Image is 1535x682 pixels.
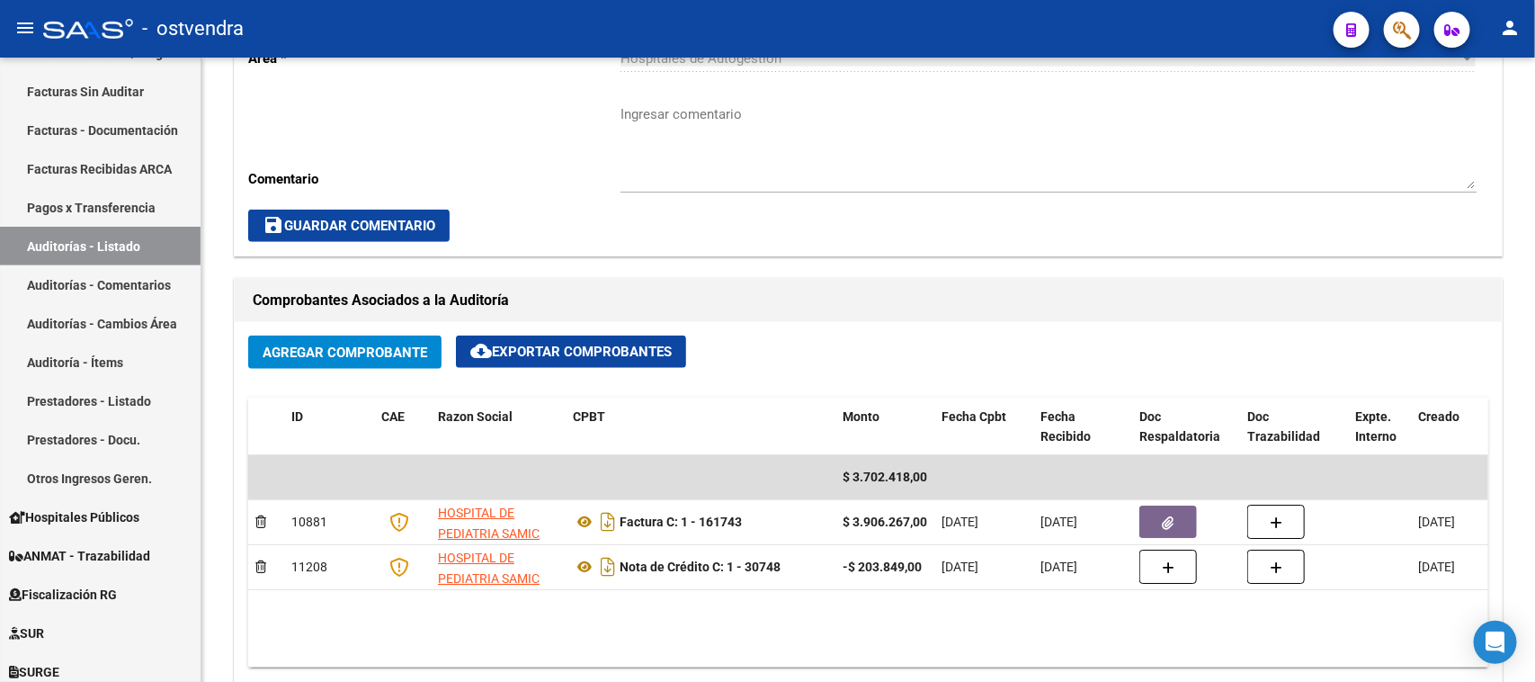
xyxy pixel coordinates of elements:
span: ID [291,409,303,424]
span: Creado [1418,409,1459,424]
strong: Factura C: 1 - 161743 [620,515,742,529]
span: CAE [381,409,405,424]
strong: $ 3.906.267,00 [843,515,927,529]
span: 10881 [291,515,327,529]
datatable-header-cell: Monto [835,398,934,457]
span: 11208 [291,560,327,574]
datatable-header-cell: Doc Respaldatoria [1132,398,1240,457]
span: SUR [9,624,44,643]
span: [DATE] [942,560,978,574]
mat-icon: person [1499,17,1521,39]
span: [DATE] [1418,560,1455,574]
span: ANMAT - Trazabilidad [9,546,150,566]
span: SURGE [9,662,59,682]
div: Open Intercom Messenger [1474,621,1517,664]
span: Fecha Recibido [1040,409,1091,444]
mat-icon: save [263,214,284,236]
span: Hospitales Públicos [9,507,139,527]
span: Fecha Cpbt [942,409,1006,424]
span: CPBT [573,409,605,424]
span: Razon Social [438,409,513,424]
span: Guardar Comentario [263,218,435,234]
span: [DATE] [942,515,978,529]
span: [DATE] [1418,515,1455,529]
span: HOSPITAL DE PEDIATRIA SAMIC "PROFESOR [PERSON_NAME]" [438,551,540,626]
mat-icon: menu [14,17,36,39]
button: Agregar Comprobante [248,336,442,369]
p: Comentario [248,169,620,189]
span: [DATE] [1040,515,1077,529]
span: Monto [843,409,879,424]
datatable-header-cell: Fecha Cpbt [934,398,1033,457]
span: Agregar Comprobante [263,345,427,361]
span: Hospitales de Autogestión [620,50,781,67]
span: - ostvendra [142,9,244,49]
button: Guardar Comentario [248,210,450,242]
datatable-header-cell: Razon Social [431,398,566,457]
i: Descargar documento [596,552,620,581]
datatable-header-cell: Expte. Interno [1348,398,1411,457]
p: Area * [248,49,620,68]
span: $ 3.702.418,00 [843,470,927,484]
span: Expte. Interno [1355,409,1397,444]
span: Exportar Comprobantes [470,344,672,360]
span: Fiscalización RG [9,585,117,605]
datatable-header-cell: CPBT [566,398,835,457]
h1: Comprobantes Asociados a la Auditoría [253,286,1484,315]
strong: -$ 203.849,00 [843,560,922,574]
span: Doc Respaldatoria [1139,409,1220,444]
span: HOSPITAL DE PEDIATRIA SAMIC "PROFESOR [PERSON_NAME]" [438,506,540,581]
datatable-header-cell: Doc Trazabilidad [1240,398,1348,457]
datatable-header-cell: ID [284,398,374,457]
span: Doc Trazabilidad [1247,409,1320,444]
mat-icon: cloud_download [470,340,492,362]
datatable-header-cell: CAE [374,398,431,457]
datatable-header-cell: Fecha Recibido [1033,398,1132,457]
button: Exportar Comprobantes [456,336,686,368]
span: [DATE] [1040,560,1077,574]
i: Descargar documento [596,507,620,536]
strong: Nota de Crédito C: 1 - 30748 [620,560,781,574]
